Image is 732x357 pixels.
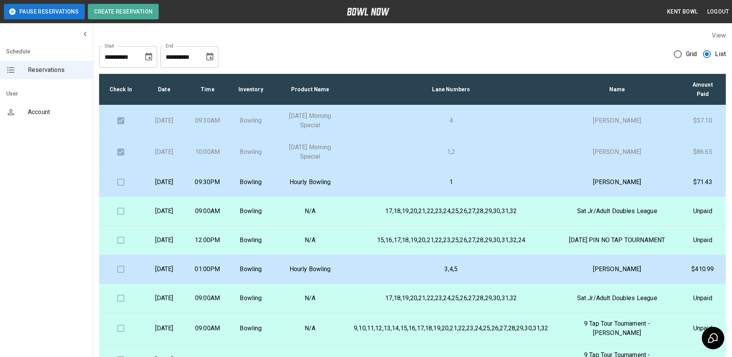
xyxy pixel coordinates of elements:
p: Unpaid [686,324,720,333]
span: Account [28,108,87,117]
p: 12:00PM [192,236,223,245]
p: 09:00AM [192,294,223,303]
p: 17,18,19,20,21,22,23,24,25,26,27,28,29,30,31,32 [354,294,549,303]
p: [PERSON_NAME] [561,116,674,125]
p: [DATE] Morning Special [279,111,341,130]
p: [DATE] [149,116,180,125]
th: Name [555,74,680,105]
p: 15,16,17,18,19,20,21,22,23,25,26,27,28,29,30,31,32,24 [354,236,549,245]
p: Hourly Bowling [279,265,341,274]
th: Date [142,74,186,105]
p: Hourly Bowling [279,178,341,187]
p: [DATE] [149,178,180,187]
p: [DATE] Morning Special [279,143,341,161]
p: 09:30PM [192,178,223,187]
p: Bowling [235,178,266,187]
p: [DATE] [149,207,180,216]
p: Sat Jr/Adult Doubles League [561,294,674,303]
p: $410.99 [686,265,720,274]
button: Kent Bowl [664,5,701,19]
p: [DATE] [149,265,180,274]
span: Reservations [28,65,87,75]
p: 09:00AM [192,207,223,216]
p: $71.43 [686,178,720,187]
button: Pause Reservations [4,4,85,19]
button: Logout [704,5,732,19]
p: 9 Tap Tour Tournament - [PERSON_NAME] [561,319,674,338]
th: Amount Paid [680,74,726,105]
p: [DATE] [149,294,180,303]
label: View [712,32,726,39]
p: Unpaid [686,294,720,303]
th: Time [186,74,229,105]
p: Unpaid [686,236,720,245]
p: 3,4,5 [354,265,549,274]
th: Lane Numbers [348,74,555,105]
p: N/A [279,207,341,216]
p: 1,2 [354,147,549,157]
span: Grid [686,50,697,59]
p: 01:00PM [192,265,223,274]
p: [PERSON_NAME] [561,265,674,274]
th: Check In [99,74,142,105]
p: Bowling [235,147,266,157]
p: 17,18,19,20,21,22,23,24,25,26,27,28,29,30,31,32 [354,207,549,216]
p: N/A [279,236,341,245]
p: Bowling [235,236,266,245]
p: [PERSON_NAME] [561,147,674,157]
button: Choose date, selected date is Aug 10, 2025 [141,49,156,65]
p: Unpaid [686,207,720,216]
p: 09:00AM [192,324,223,333]
p: 9,10,11,12,13,14,15,16,17,18,19,20,21,22,23,24,25,26,27,28,29,30,31,32 [354,324,549,333]
p: $86.65 [686,147,720,157]
th: Inventory [229,74,273,105]
p: Bowling [235,265,266,274]
p: [DATE] [149,324,180,333]
p: $57.10 [686,116,720,125]
button: Choose date, selected date is Sep 10, 2025 [202,49,218,65]
button: Create Reservation [88,4,159,19]
p: [DATE] [149,236,180,245]
p: 10:00AM [192,147,223,157]
p: [DATE] PIN NO TAP TOURNAMENT [561,236,674,245]
p: Bowling [235,116,266,125]
img: logo [347,8,389,15]
p: 1 [354,178,549,187]
p: [PERSON_NAME] [561,178,674,187]
p: 4 [354,116,549,125]
p: Sat Jr/Adult Doubles League [561,207,674,216]
p: N/A [279,324,341,333]
th: Product Name [273,74,348,105]
p: Bowling [235,324,266,333]
p: Bowling [235,207,266,216]
p: [DATE] [149,147,180,157]
p: Bowling [235,294,266,303]
p: 09:30AM [192,116,223,125]
p: N/A [279,294,341,303]
span: List [715,50,726,59]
